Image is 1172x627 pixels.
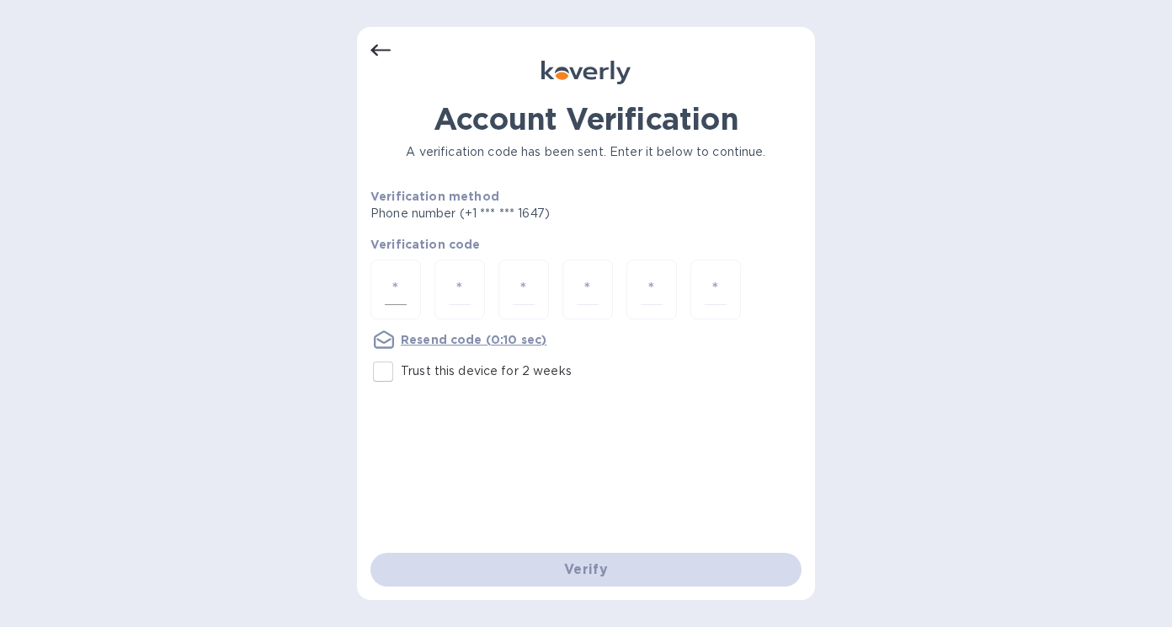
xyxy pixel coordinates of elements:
p: Trust this device for 2 weeks [401,362,572,380]
h1: Account Verification [370,101,802,137]
p: Verification code [370,236,802,253]
p: Phone number (+1 *** *** 1647) [370,205,679,222]
p: A verification code has been sent. Enter it below to continue. [370,143,802,161]
b: Verification method [370,190,499,203]
u: Resend code (0:10 sec) [401,333,546,346]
